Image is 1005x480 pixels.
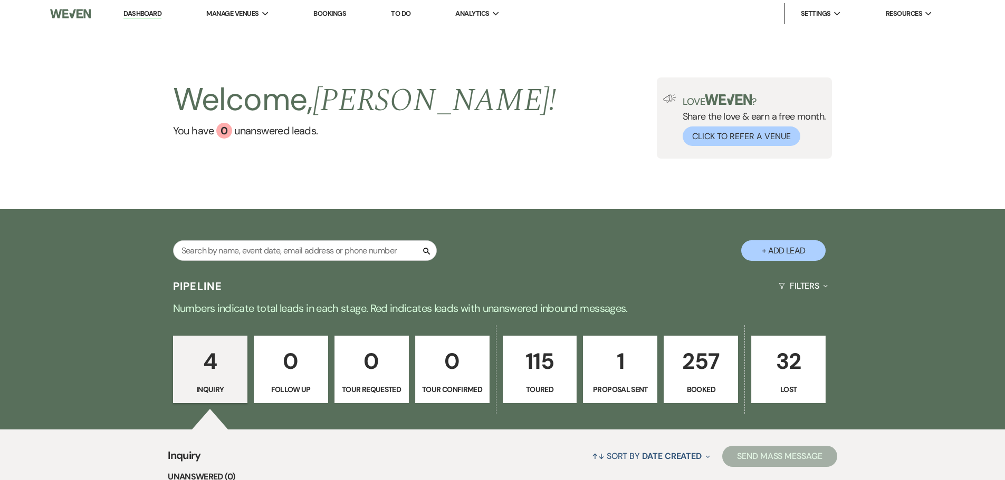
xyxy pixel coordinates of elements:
[774,272,832,300] button: Filters
[886,8,922,19] span: Resources
[801,8,831,19] span: Settings
[642,450,702,462] span: Date Created
[671,344,731,379] p: 257
[741,240,826,261] button: + Add Lead
[422,384,483,395] p: Tour Confirmed
[683,94,826,106] p: Love ?
[313,76,557,125] span: [PERSON_NAME] !
[123,300,883,317] p: Numbers indicate total leads in each stage. Red indicates leads with unanswered inbound messages.
[590,384,650,395] p: Proposal Sent
[510,384,570,395] p: Toured
[216,123,232,139] div: 0
[313,9,346,18] a: Bookings
[173,77,557,123] h2: Welcome,
[590,344,650,379] p: 1
[664,336,738,403] a: 257Booked
[173,336,247,403] a: 4Inquiry
[261,384,321,395] p: Follow Up
[254,336,328,403] a: 0Follow Up
[663,94,676,103] img: loud-speaker-illustration.svg
[683,126,800,146] button: Click to Refer a Venue
[758,344,819,379] p: 32
[705,94,752,105] img: weven-logo-green.svg
[455,8,489,19] span: Analytics
[123,9,161,19] a: Dashboard
[173,123,557,139] a: You have 0 unanswered leads.
[341,384,402,395] p: Tour Requested
[391,9,410,18] a: To Do
[173,279,223,293] h3: Pipeline
[415,336,490,403] a: 0Tour Confirmed
[341,344,402,379] p: 0
[334,336,409,403] a: 0Tour Requested
[180,384,241,395] p: Inquiry
[671,384,731,395] p: Booked
[751,336,826,403] a: 32Lost
[758,384,819,395] p: Lost
[503,336,577,403] a: 115Toured
[592,450,605,462] span: ↑↓
[168,447,201,470] span: Inquiry
[422,344,483,379] p: 0
[261,344,321,379] p: 0
[588,442,714,470] button: Sort By Date Created
[173,240,437,261] input: Search by name, event date, email address or phone number
[722,446,837,467] button: Send Mass Message
[50,3,90,25] img: Weven Logo
[676,94,826,146] div: Share the love & earn a free month.
[206,8,259,19] span: Manage Venues
[180,344,241,379] p: 4
[510,344,570,379] p: 115
[583,336,657,403] a: 1Proposal Sent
